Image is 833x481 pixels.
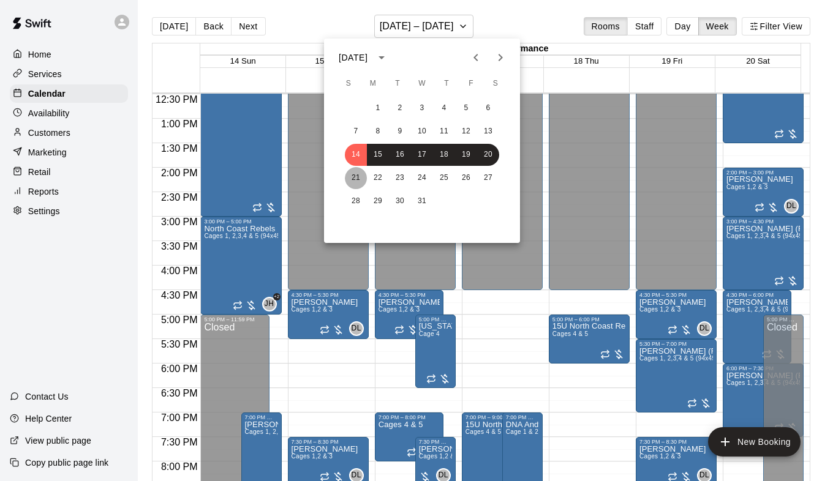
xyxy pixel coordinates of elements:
[337,72,360,96] span: Sunday
[411,121,433,143] button: 10
[345,121,367,143] button: 7
[484,72,507,96] span: Saturday
[411,97,433,119] button: 3
[455,167,477,189] button: 26
[411,72,433,96] span: Wednesday
[345,167,367,189] button: 21
[488,45,513,70] button: Next month
[455,144,477,166] button: 19
[367,144,389,166] button: 15
[460,72,482,96] span: Friday
[367,190,389,212] button: 29
[371,47,392,68] button: calendar view is open, switch to year view
[389,97,411,119] button: 2
[411,144,433,166] button: 17
[435,72,458,96] span: Thursday
[362,72,384,96] span: Monday
[389,190,411,212] button: 30
[389,121,411,143] button: 9
[455,121,477,143] button: 12
[433,121,455,143] button: 11
[464,45,488,70] button: Previous month
[433,144,455,166] button: 18
[386,72,409,96] span: Tuesday
[433,167,455,189] button: 25
[433,97,455,119] button: 4
[411,190,433,212] button: 31
[339,51,367,64] div: [DATE]
[389,167,411,189] button: 23
[367,121,389,143] button: 8
[345,144,367,166] button: 14
[455,97,477,119] button: 5
[477,167,499,189] button: 27
[411,167,433,189] button: 24
[477,121,499,143] button: 13
[477,144,499,166] button: 20
[477,97,499,119] button: 6
[345,190,367,212] button: 28
[389,144,411,166] button: 16
[367,97,389,119] button: 1
[367,167,389,189] button: 22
